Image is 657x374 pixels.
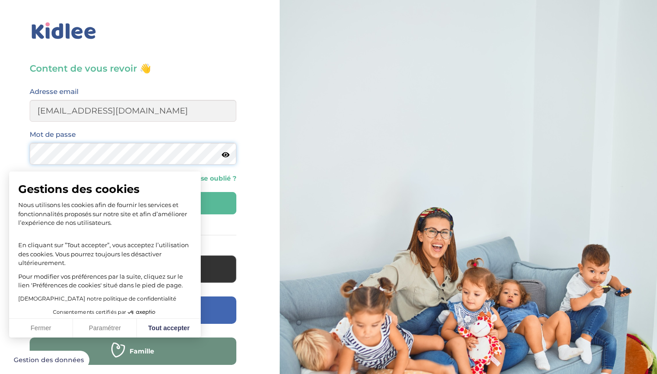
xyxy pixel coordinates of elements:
[73,319,137,338] button: Paramétrer
[53,310,126,315] span: Consentements certifiés par
[30,100,236,122] input: Email
[30,62,236,75] h3: Content de vous revoir 👋
[9,319,73,338] button: Fermer
[18,295,176,302] a: [DEMOGRAPHIC_DATA] notre politique de confidentialité
[18,201,192,228] p: Nous utilisons les cookies afin de fournir les services et fonctionnalités proposés sur notre sit...
[137,319,201,338] button: Tout accepter
[18,182,192,196] span: Gestions des cookies
[30,338,236,365] button: Famille
[18,232,192,268] p: En cliquant sur ”Tout accepter”, vous acceptez l’utilisation des cookies. Vous pourrez toujours l...
[14,356,84,364] span: Gestion des données
[30,21,98,42] img: logo_kidlee_bleu
[30,129,76,140] label: Mot de passe
[48,306,162,318] button: Consentements certifiés par
[8,351,89,370] button: Gestion des données
[30,86,78,98] label: Adresse email
[30,353,236,362] a: Famille
[128,299,155,326] svg: Axeptio
[130,347,154,356] span: Famille
[18,272,192,290] p: Pour modifier vos préférences par la suite, cliquez sur le lien 'Préférences de cookies' situé da...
